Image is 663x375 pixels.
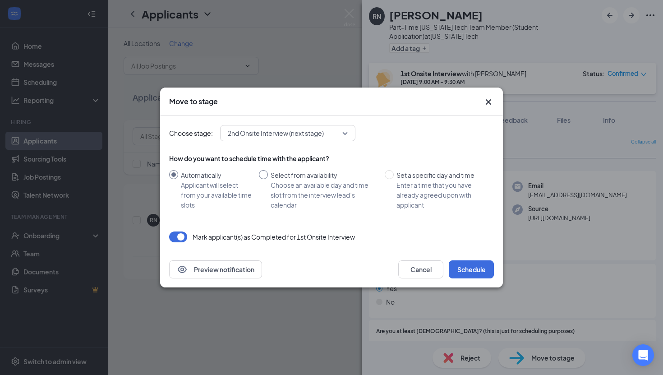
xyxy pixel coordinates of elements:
[483,97,494,107] svg: Cross
[271,170,378,180] div: Select from availability
[396,170,487,180] div: Set a specific day and time
[449,260,494,278] button: Schedule
[271,180,378,210] div: Choose an available day and time slot from the interview lead’s calendar
[181,170,252,180] div: Automatically
[169,97,218,106] h3: Move to stage
[632,344,654,366] div: Open Intercom Messenger
[181,180,252,210] div: Applicant will select from your available time slots
[169,260,262,278] button: EyePreview notification
[398,260,443,278] button: Cancel
[228,126,324,140] span: 2nd Onsite Interview (next stage)
[177,264,188,275] svg: Eye
[169,128,213,138] span: Choose stage:
[396,180,487,210] div: Enter a time that you have already agreed upon with applicant
[193,232,355,241] p: Mark applicant(s) as Completed for 1st Onsite Interview
[483,97,494,107] button: Close
[169,154,494,163] div: How do you want to schedule time with the applicant?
